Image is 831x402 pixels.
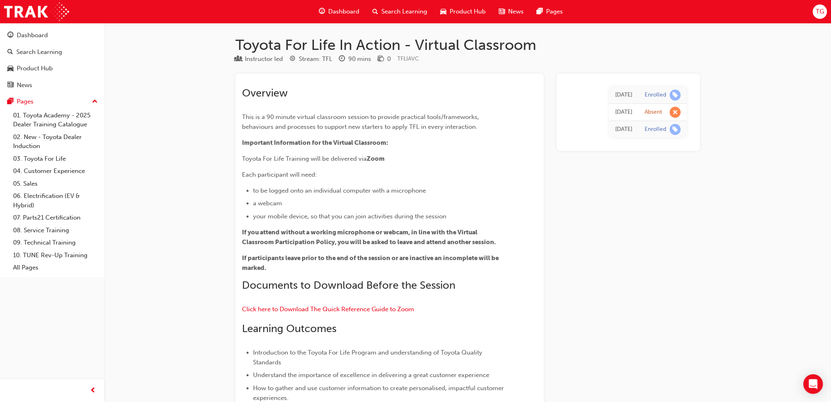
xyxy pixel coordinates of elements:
[339,56,345,63] span: clock-icon
[10,211,101,224] a: 07. Parts21 Certification
[242,155,367,162] span: Toyota For Life Training will be delivered via
[440,7,446,17] span: car-icon
[3,94,101,109] button: Pages
[242,254,500,272] span: If participants leave prior to the end of the session or are inactive an incomplete will be marked.
[253,384,506,402] span: How to gather and use customer information to create personalised, impactful customer experiences.
[615,108,632,117] div: Mon Jul 14 2025 08:30:00 GMT+0930 (Australian Central Standard Time)
[339,54,371,64] div: Duration
[7,82,13,89] span: news-icon
[10,224,101,237] a: 08. Service Training
[4,2,69,21] img: Trak
[803,374,823,394] div: Open Intercom Messenger
[242,113,481,130] span: This is a 90 minute virtual classroom session to provide practical tools/frameworks, behaviours a...
[242,87,288,99] span: Overview
[253,349,484,366] span: Introduction to the Toyota For Life Program and understanding of Toyota Quality Standards
[242,322,336,335] span: Learning Outcomes
[645,108,662,116] div: Absent
[615,125,632,134] div: Wed Apr 09 2025 12:04:02 GMT+0930 (Australian Central Standard Time)
[253,187,426,194] span: to be logged onto an individual computer with a microphone
[312,3,366,20] a: guage-iconDashboard
[10,236,101,249] a: 09. Technical Training
[434,3,492,20] a: car-iconProduct Hub
[90,386,96,396] span: prev-icon
[670,107,681,118] span: learningRecordVerb_ABSENT-icon
[289,54,332,64] div: Stream
[17,81,32,90] div: News
[7,49,13,56] span: search-icon
[10,190,101,211] a: 06. Electrification (EV & Hybrid)
[450,7,486,16] span: Product Hub
[815,7,824,16] span: TG
[492,3,530,20] a: news-iconNews
[92,97,98,107] span: up-icon
[235,54,283,64] div: Type
[7,32,13,39] span: guage-icon
[242,139,388,146] span: Important Information for the Virtual Classroom:
[16,47,62,57] div: Search Learning
[328,7,359,16] span: Dashboard
[348,54,371,64] div: 90 mins
[235,36,700,54] h1: Toyota For Life In Action - Virtual Classroom
[289,56,296,63] span: target-icon
[508,7,524,16] span: News
[378,54,391,64] div: Price
[546,7,563,16] span: Pages
[17,97,34,106] div: Pages
[10,177,101,190] a: 05. Sales
[645,126,666,133] div: Enrolled
[7,98,13,106] span: pages-icon
[253,213,446,220] span: your mobile device, so that you can join activities during the session
[3,26,101,94] button: DashboardSearch LearningProduct HubNews
[319,7,325,17] span: guage-icon
[3,78,101,93] a: News
[3,45,101,60] a: Search Learning
[242,171,317,178] span: Each participant will need:
[813,4,827,19] button: TG
[10,165,101,177] a: 04. Customer Experience
[17,31,48,40] div: Dashboard
[242,229,496,246] span: If you attend without a working microphone or webcam, in line with the Virtual Classroom Particip...
[253,371,489,379] span: Understand the importance of excellence in delivering a great customer experience
[499,7,505,17] span: news-icon
[235,56,242,63] span: learningResourceType_INSTRUCTOR_LED-icon
[245,54,283,64] div: Instructor led
[530,3,569,20] a: pages-iconPages
[10,261,101,274] a: All Pages
[10,249,101,262] a: 10. TUNE Rev-Up Training
[3,61,101,76] a: Product Hub
[242,305,414,313] a: Click here to Download The Quick Reference Guide to Zoom
[670,90,681,101] span: learningRecordVerb_ENROLL-icon
[10,131,101,153] a: 02. New - Toyota Dealer Induction
[645,91,666,99] div: Enrolled
[387,54,391,64] div: 0
[397,55,419,62] span: Learning resource code
[378,56,384,63] span: money-icon
[3,28,101,43] a: Dashboard
[537,7,543,17] span: pages-icon
[299,54,332,64] div: Stream: TFL
[366,3,434,20] a: search-iconSearch Learning
[615,90,632,100] div: Tue Jul 22 2025 11:55:41 GMT+0930 (Australian Central Standard Time)
[381,7,427,16] span: Search Learning
[10,109,101,131] a: 01. Toyota Academy - 2025 Dealer Training Catalogue
[10,153,101,165] a: 03. Toyota For Life
[372,7,378,17] span: search-icon
[7,65,13,72] span: car-icon
[367,155,385,162] span: Zoom
[242,279,455,292] span: Documents to Download Before the Session
[17,64,53,73] div: Product Hub
[670,124,681,135] span: learningRecordVerb_ENROLL-icon
[253,200,282,207] span: a webcam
